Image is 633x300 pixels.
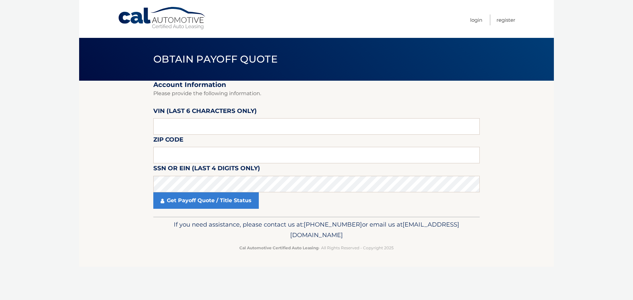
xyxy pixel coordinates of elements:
label: Zip Code [153,135,183,147]
a: Cal Automotive [118,7,207,30]
p: - All Rights Reserved - Copyright 2025 [158,244,475,251]
span: [PHONE_NUMBER] [304,221,362,228]
a: Login [470,14,482,25]
label: SSN or EIN (last 4 digits only) [153,163,260,176]
span: Obtain Payoff Quote [153,53,278,65]
a: Get Payoff Quote / Title Status [153,192,259,209]
p: If you need assistance, please contact us at: or email us at [158,219,475,240]
strong: Cal Automotive Certified Auto Leasing [239,245,318,250]
p: Please provide the following information. [153,89,480,98]
a: Register [497,14,515,25]
label: VIN (last 6 characters only) [153,106,257,118]
h2: Account Information [153,81,480,89]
